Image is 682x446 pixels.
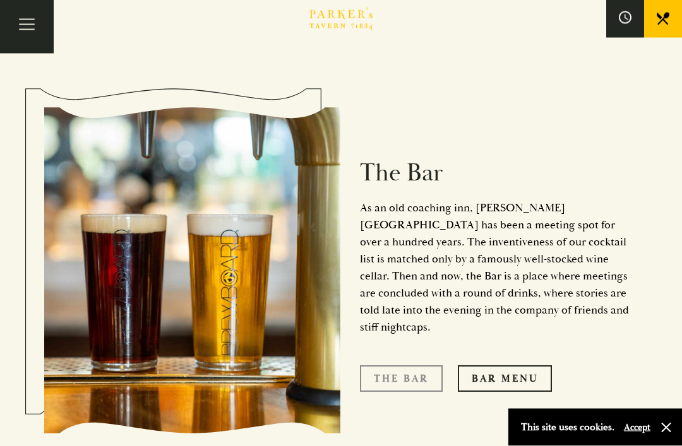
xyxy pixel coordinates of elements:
h2: The Bar [360,160,638,189]
p: This site uses cookies. [521,418,614,437]
a: The Bar [360,366,443,392]
button: Close and accept [660,421,673,434]
a: Bar Menu [458,366,552,392]
p: As an old coaching inn, [PERSON_NAME][GEOGRAPHIC_DATA] has been a meeting spot for over a hundred... [360,200,638,336]
button: Accept [624,421,650,433]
